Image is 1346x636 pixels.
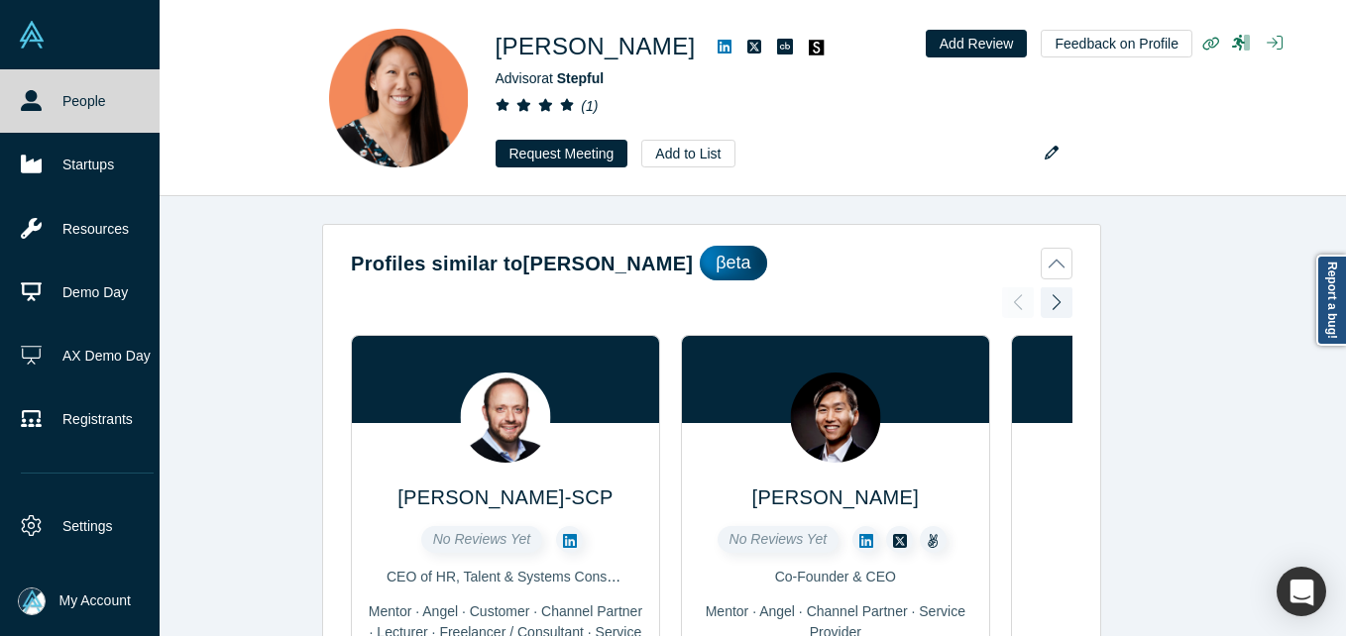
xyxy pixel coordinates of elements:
img: Juney Ham's Profile Image [790,372,880,463]
i: ( 1 ) [581,98,598,114]
span: No Reviews Yet [729,531,828,547]
a: Report a bug! [1316,255,1346,346]
button: Feedback on Profile [1041,30,1192,57]
img: Chian Gong's Profile Image [329,29,468,167]
span: Advisor at [496,70,605,86]
button: Profiles similar to[PERSON_NAME]βeta [351,246,1072,280]
img: Alchemist Vault Logo [18,21,46,49]
span: No Reviews Yet [433,531,531,547]
span: My Account [59,590,131,611]
button: My Account [18,587,131,615]
h2: Profiles similar to [PERSON_NAME] [351,249,693,278]
span: Co-Founder & CEO [775,569,896,584]
button: Request Meeting [496,140,628,167]
img: Yuri Kruman J.D. SHRM-SCP's Profile Image [460,372,550,463]
a: [PERSON_NAME]-SCP [397,486,613,508]
a: Stepful [557,70,604,86]
button: Add to List [641,140,734,167]
span: CEO of HR, Talent & Systems Consulting [387,569,640,584]
div: βeta [700,246,766,280]
img: Mia Scott's Account [18,587,46,615]
button: Add Review [926,30,1028,57]
a: [PERSON_NAME] [752,486,919,508]
h1: [PERSON_NAME] [496,29,696,64]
